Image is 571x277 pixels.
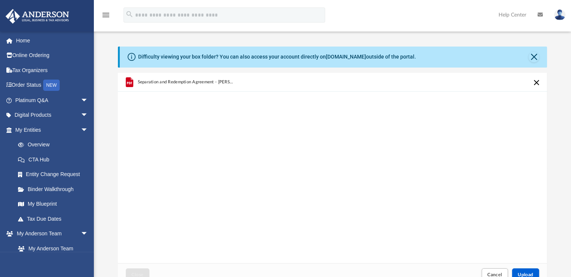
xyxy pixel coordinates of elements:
a: Binder Walkthrough [11,182,99,197]
img: User Pic [554,9,565,20]
a: Overview [11,137,99,152]
span: Upload [518,272,533,277]
span: Cancel [487,272,502,277]
span: arrow_drop_down [81,226,96,242]
a: Entity Change Request [11,167,99,182]
a: menu [101,14,110,20]
span: arrow_drop_down [81,108,96,123]
a: CTA Hub [11,152,99,167]
i: search [125,10,134,18]
a: Home [5,33,99,48]
span: arrow_drop_down [81,122,96,138]
img: Anderson Advisors Platinum Portal [3,9,71,24]
i: menu [101,11,110,20]
button: Close [529,52,539,62]
button: Cancel this upload [532,78,541,87]
div: grid [118,73,547,263]
div: NEW [43,80,60,91]
span: arrow_drop_down [81,93,96,108]
a: Platinum Q&Aarrow_drop_down [5,93,99,108]
div: Difficulty viewing your box folder? You can also access your account directly on outside of the p... [138,53,416,61]
a: Digital Productsarrow_drop_down [5,108,99,123]
a: Tax Organizers [5,63,99,78]
a: My Blueprint [11,197,96,212]
a: My Anderson Team [11,241,92,256]
a: My Anderson Teamarrow_drop_down [5,226,96,241]
a: Tax Due Dates [11,211,99,226]
a: Online Ordering [5,48,99,63]
span: Separation and Redemption Agreement - [PERSON_NAME] Creek Capital, LLC and [PERSON_NAME].pdf [137,80,236,84]
a: Order StatusNEW [5,78,99,93]
a: My Entitiesarrow_drop_down [5,122,99,137]
a: [DOMAIN_NAME] [326,54,366,60]
span: Close [131,272,143,277]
